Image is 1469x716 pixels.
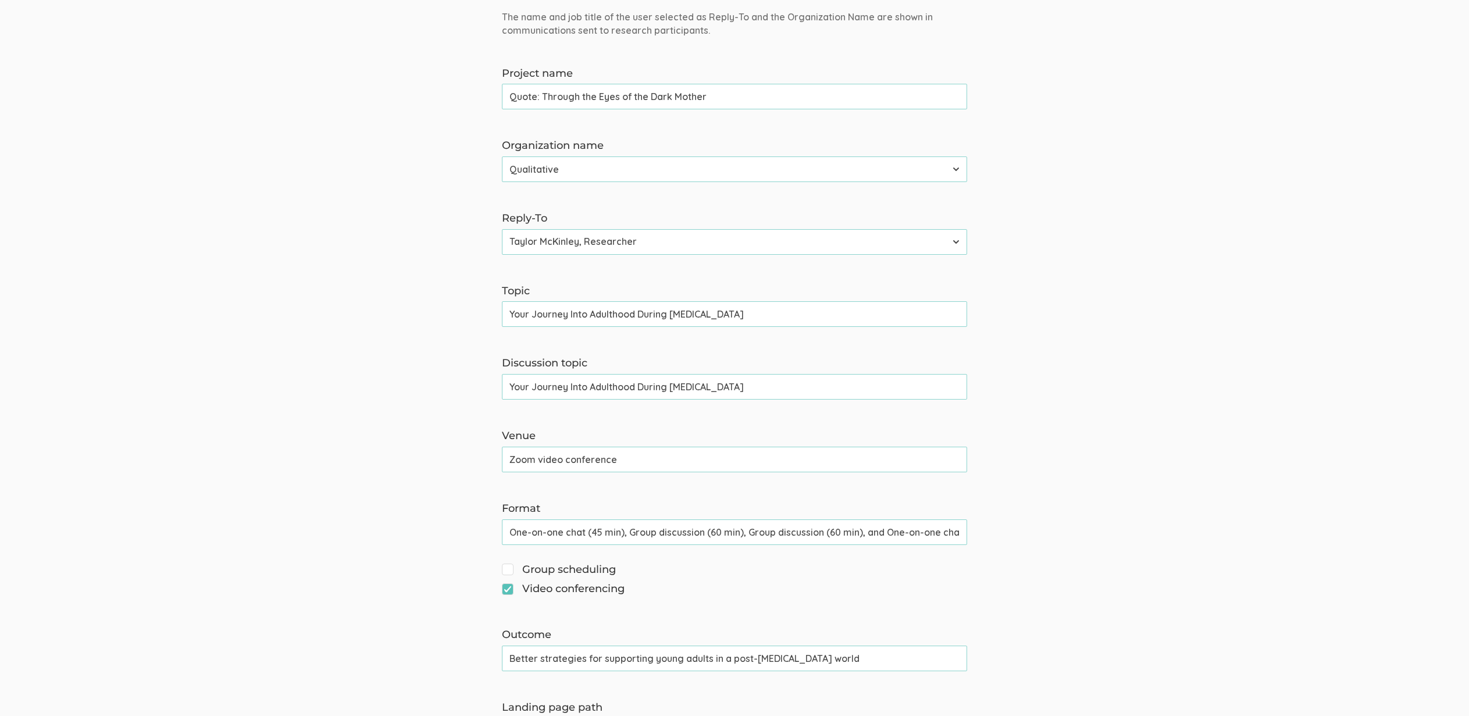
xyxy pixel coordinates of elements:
label: Topic [502,284,967,299]
iframe: Chat Widget [1411,660,1469,716]
div: The name and job title of the user selected as Reply-To and the Organization Name are shown in co... [493,10,976,37]
label: Landing page path [502,700,967,715]
label: Discussion topic [502,356,967,371]
label: Reply-To [502,211,967,226]
label: Organization name [502,138,967,154]
span: Video conferencing [502,582,625,597]
label: Format [502,501,967,516]
label: Outcome [502,628,967,643]
label: Venue [502,429,967,444]
label: Project name [502,66,967,81]
span: Group scheduling [502,562,616,578]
